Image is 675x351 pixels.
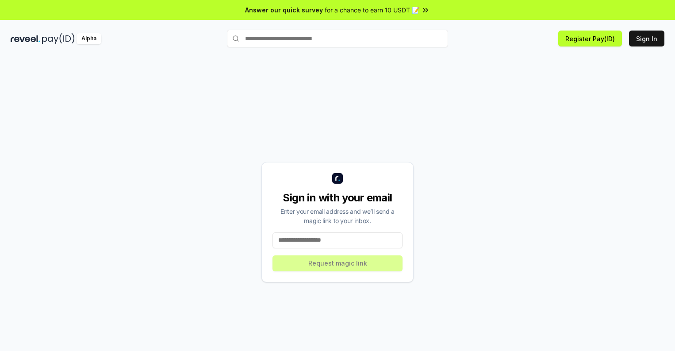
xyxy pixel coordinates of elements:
div: Sign in with your email [272,191,403,205]
img: pay_id [42,33,75,44]
span: for a chance to earn 10 USDT 📝 [325,5,419,15]
div: Enter your email address and we’ll send a magic link to your inbox. [272,207,403,225]
img: logo_small [332,173,343,184]
div: Alpha [77,33,101,44]
img: reveel_dark [11,33,40,44]
button: Sign In [629,31,664,46]
span: Answer our quick survey [245,5,323,15]
button: Register Pay(ID) [558,31,622,46]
